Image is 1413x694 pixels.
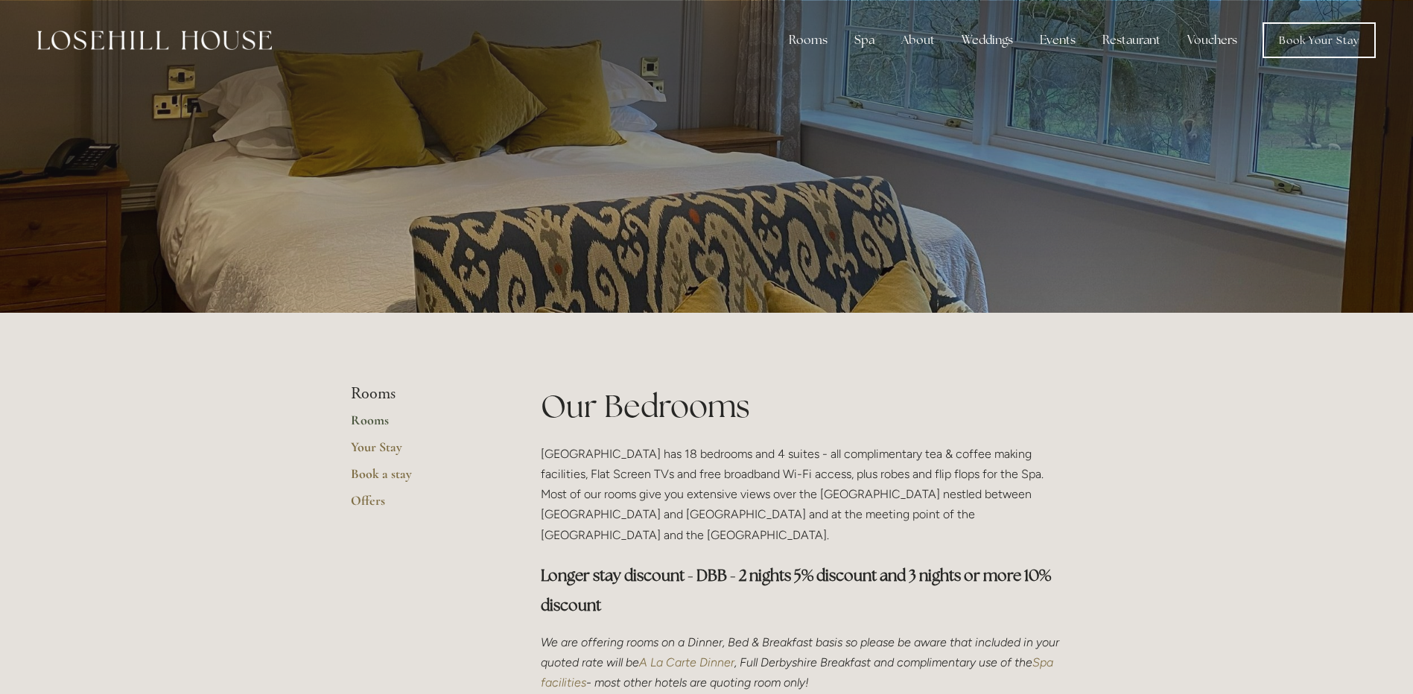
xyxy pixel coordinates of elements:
a: Offers [351,492,493,519]
a: Book Your Stay [1263,22,1376,58]
em: , Full Derbyshire Breakfast and complimentary use of the [734,655,1032,669]
em: - most other hotels are quoting room only! [586,675,809,690]
div: Rooms [777,25,839,55]
div: Spa [842,25,886,55]
h1: Our Bedrooms [541,384,1063,428]
em: We are offering rooms on a Dinner, Bed & Breakfast basis so please be aware that included in your... [541,635,1062,669]
p: [GEOGRAPHIC_DATA] has 18 bedrooms and 4 suites - all complimentary tea & coffee making facilities... [541,444,1063,545]
a: Book a stay [351,465,493,492]
li: Rooms [351,384,493,404]
strong: Longer stay discount - DBB - 2 nights 5% discount and 3 nights or more 10% discount [541,565,1054,615]
a: Vouchers [1175,25,1249,55]
a: Your Stay [351,439,493,465]
div: Events [1028,25,1087,55]
div: Restaurant [1090,25,1172,55]
img: Losehill House [37,31,272,50]
div: Weddings [950,25,1025,55]
a: A La Carte Dinner [639,655,734,669]
div: About [889,25,947,55]
a: Rooms [351,412,493,439]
